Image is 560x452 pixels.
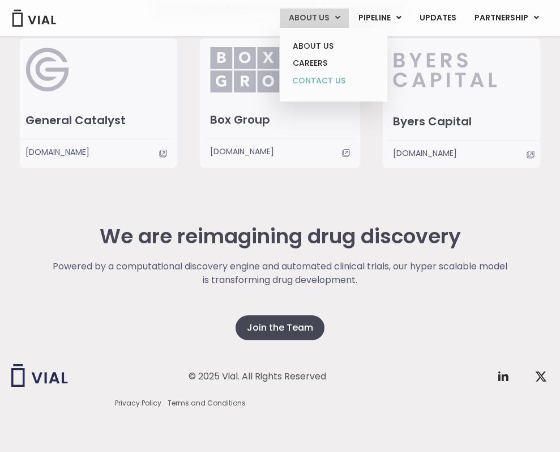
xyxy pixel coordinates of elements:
[284,54,383,72] a: CAREERS
[280,9,349,28] a: ABOUT USMenu Toggle
[411,9,465,28] a: UPDATES
[210,47,326,92] img: Box_Group.png
[189,370,326,383] div: © 2025 Vial. All Rights Reserved
[393,114,540,129] h3: Byers Capital
[25,113,173,128] h3: General Catalyst
[51,225,509,248] h2: We are reimagining drug discovery
[465,9,548,28] a: PARTNERSHIPMenu Toggle
[115,398,161,408] a: Privacy Policy
[210,145,274,158] span: [DOMAIN_NAME]
[11,10,57,27] img: Vial Logo
[393,147,457,159] span: [DOMAIN_NAME]
[284,37,383,55] a: ABOUT US
[168,398,246,408] a: Terms and Conditions
[284,72,383,90] a: CONTACT US
[393,47,535,92] img: Byers_Capital.svg
[51,260,509,287] p: Powered by a computational discovery engine and automated clinical trials, our hyper scalable mod...
[210,145,350,158] a: [DOMAIN_NAME]
[349,9,410,28] a: PIPELINEMenu Toggle
[210,112,356,127] h3: Box Group
[236,315,324,340] a: Join the Team
[11,364,68,387] img: Vial logo wih "Vial" spelled out
[393,147,535,159] a: [DOMAIN_NAME]
[25,47,70,92] img: General Catalyst Logo
[25,146,89,158] span: [DOMAIN_NAME]
[25,146,167,158] a: [DOMAIN_NAME]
